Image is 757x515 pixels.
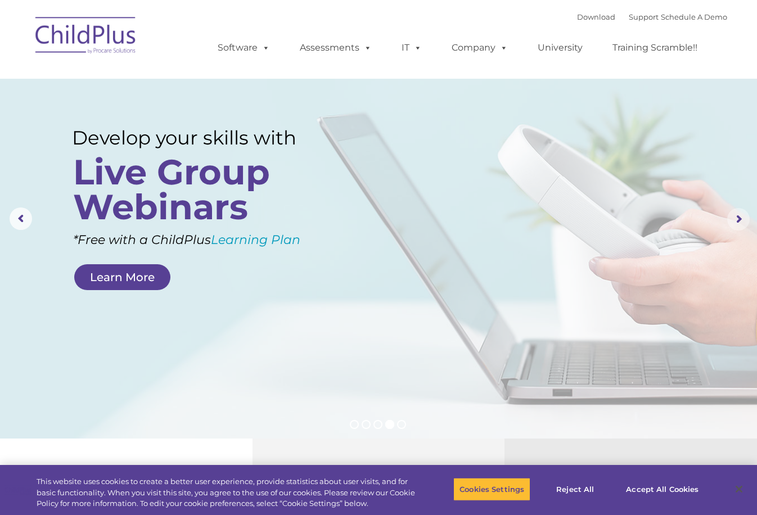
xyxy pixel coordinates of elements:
font: | [577,12,727,21]
img: ChildPlus by Procare Solutions [30,9,142,65]
a: Company [440,37,519,59]
div: This website uses cookies to create a better user experience, provide statistics about user visit... [37,476,416,509]
a: Schedule A Demo [661,12,727,21]
a: IT [390,37,433,59]
a: Learning Plan [211,232,300,247]
a: Download [577,12,615,21]
button: Reject All [540,477,610,501]
span: Phone number [156,120,204,129]
rs-layer: Live Group Webinars [73,155,319,224]
a: Support [629,12,659,21]
rs-layer: *Free with a ChildPlus [73,229,340,251]
a: Training Scramble!! [601,37,709,59]
button: Cookies Settings [453,477,530,501]
a: University [526,37,594,59]
a: Assessments [289,37,383,59]
span: Last name [156,74,191,83]
button: Close [727,477,751,502]
button: Accept All Cookies [620,477,705,501]
rs-layer: Develop your skills with [72,127,322,149]
a: Learn More [74,264,170,290]
a: Software [206,37,281,59]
